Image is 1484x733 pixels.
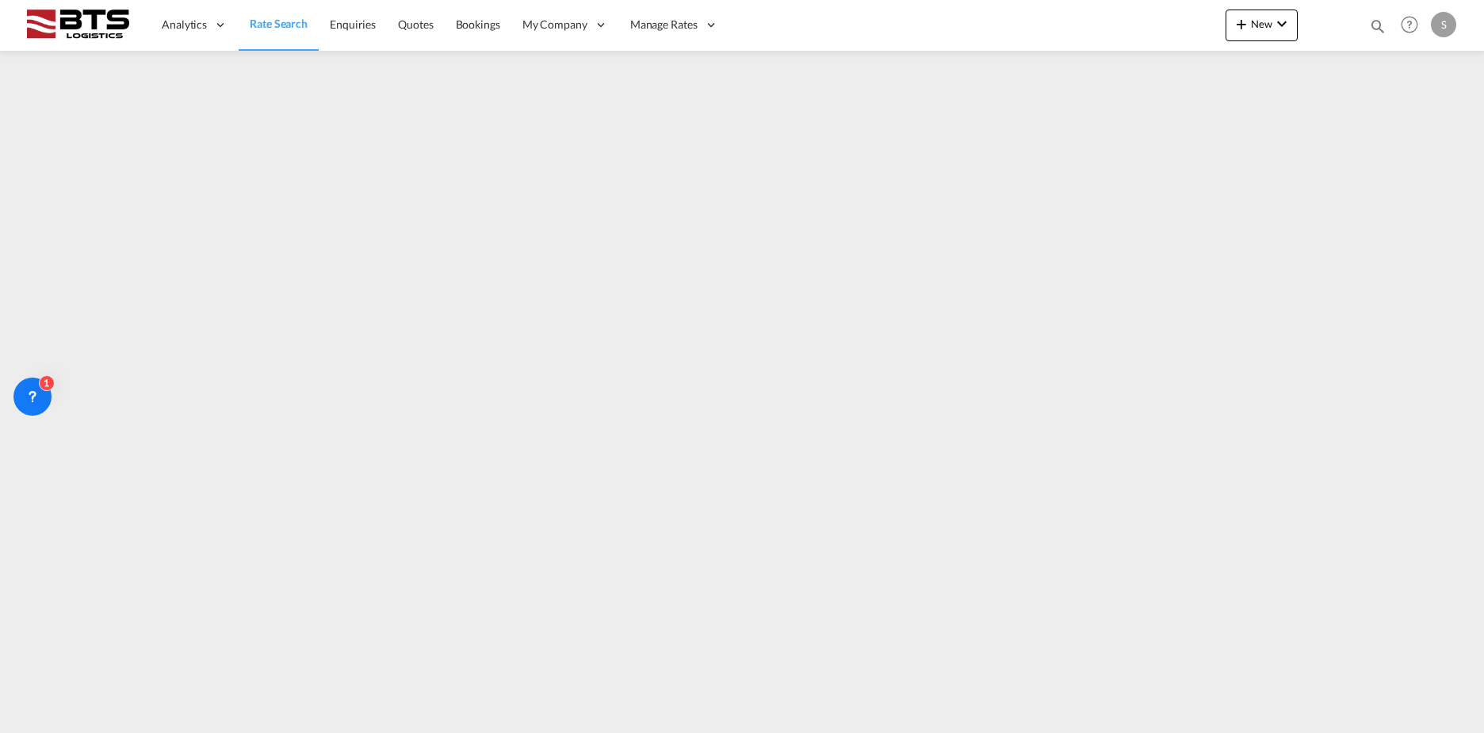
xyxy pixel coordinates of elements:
md-icon: icon-plus 400-fg [1232,14,1251,33]
img: cdcc71d0be7811ed9adfbf939d2aa0e8.png [24,7,131,43]
span: Enquiries [330,17,376,31]
span: Bookings [456,17,500,31]
span: Manage Rates [630,17,698,33]
div: S [1431,12,1456,37]
md-icon: icon-magnify [1369,17,1386,35]
button: icon-plus 400-fgNewicon-chevron-down [1226,10,1298,41]
span: Analytics [162,17,207,33]
span: New [1232,17,1291,30]
span: My Company [522,17,587,33]
span: Help [1396,11,1423,38]
md-icon: icon-chevron-down [1272,14,1291,33]
div: Help [1396,11,1431,40]
div: icon-magnify [1369,17,1386,41]
span: Rate Search [250,17,308,30]
span: Quotes [398,17,433,31]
